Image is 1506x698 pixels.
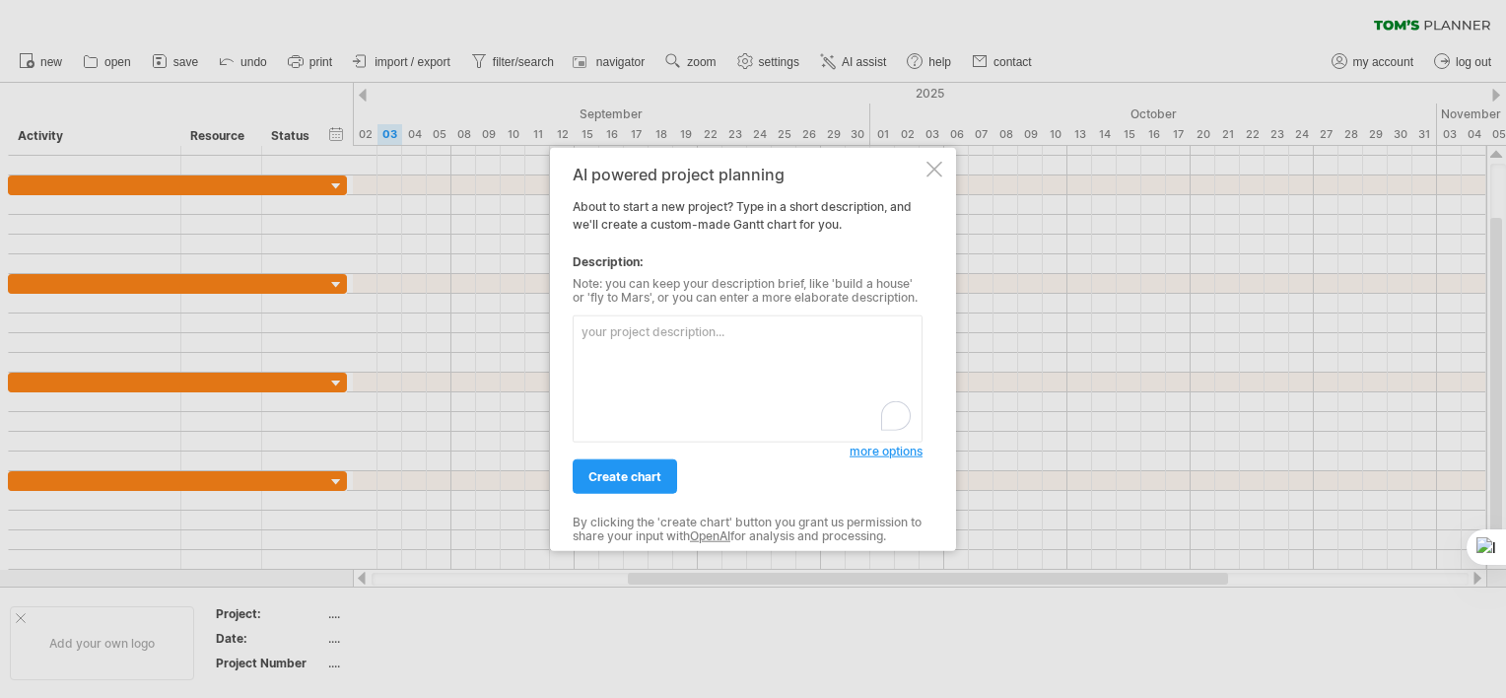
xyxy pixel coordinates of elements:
span: create chart [588,469,661,484]
a: OpenAI [690,528,730,543]
a: more options [850,443,923,460]
div: About to start a new project? Type in a short description, and we'll create a custom-made Gantt c... [573,166,923,533]
div: Note: you can keep your description brief, like 'build a house' or 'fly to Mars', or you can ente... [573,277,923,306]
textarea: To enrich screen reader interactions, please activate Accessibility in Grammarly extension settings [573,315,923,443]
span: more options [850,444,923,458]
div: Description: [573,253,923,271]
div: By clicking the 'create chart' button you grant us permission to share your input with for analys... [573,516,923,544]
div: AI powered project planning [573,166,923,183]
a: create chart [573,459,677,494]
